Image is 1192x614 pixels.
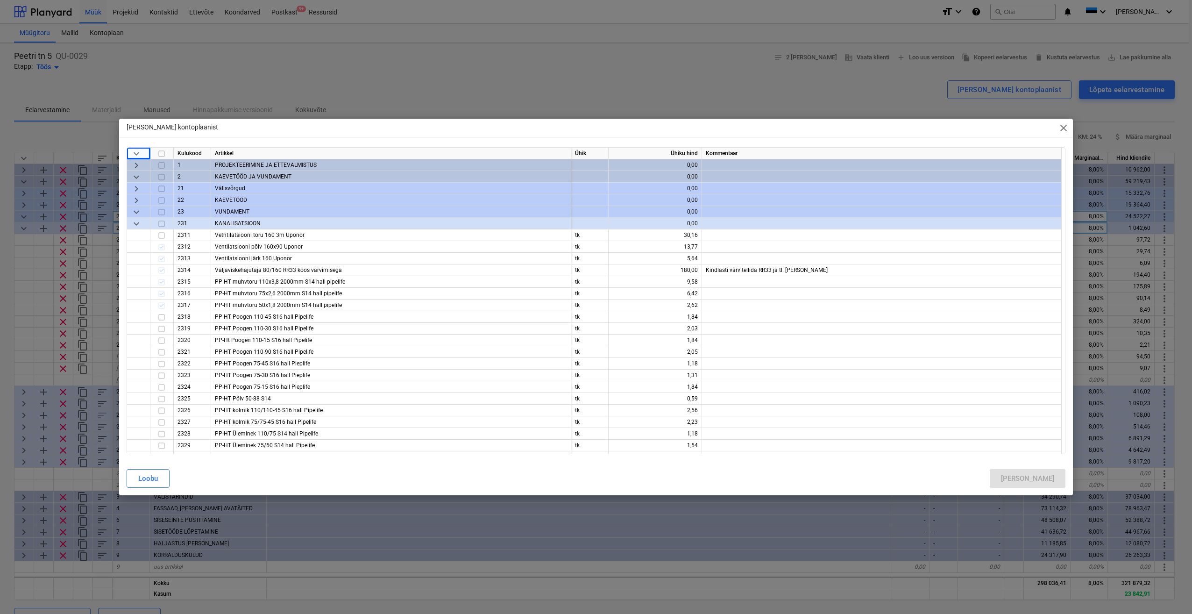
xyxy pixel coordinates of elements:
div: Kulukood [174,148,211,159]
div: Vetntilatsiooni toru 160 3m Uponor [211,229,571,241]
div: 2318 [174,311,211,323]
div: tk [571,323,609,335]
div: 2323 [174,370,211,381]
div: 2314 [174,264,211,276]
div: 1,84 [612,335,698,346]
div: PP-HT Poogen 75-15 S16 hall Pieplife [211,381,571,393]
div: 2315 [174,276,211,288]
span: keyboard_arrow_right [131,160,142,171]
div: tk [571,358,609,370]
span: keyboard_arrow_down [131,171,142,183]
div: KAEVETÖÖD [211,194,571,206]
div: 2321 [174,346,211,358]
div: 1,18 [612,358,698,370]
div: 1,84 [612,451,698,463]
span: close [1058,122,1069,134]
div: 2327 [174,416,211,428]
div: 2,23 [612,416,698,428]
div: tk [571,440,609,451]
div: VUNDAMENT [211,206,571,218]
div: 2,62 [612,300,698,311]
div: 2324 [174,381,211,393]
div: 1,54 [612,440,698,451]
div: tk [571,428,609,440]
div: tk [571,393,609,405]
div: Kindlasti värv tellida RR33 ja tl. [PERSON_NAME] [702,264,1062,276]
div: 2326 [174,405,211,416]
div: tk [571,346,609,358]
div: 0,00 [612,171,698,183]
div: KANALISATSIOON [211,218,571,229]
div: 2,05 [612,346,698,358]
div: 2311 [174,229,211,241]
button: Loobu [127,469,170,488]
div: tk [571,335,609,346]
div: 0,00 [612,159,698,171]
div: PP-HT muhvtoru 110x3,8 2000mm S14 hall pipelife [211,276,571,288]
div: Välisvõrgud [211,183,571,194]
div: Ventilatsiooni järk 160 Uponor [211,253,571,264]
div: PP-HT kolmik 110/110-45 S16 hall Pipelife [211,405,571,416]
div: PP-HT Poogen 75-30 S16 hall Pieplife [211,370,571,381]
div: 13,77 [612,241,698,253]
div: tk [571,229,609,241]
div: 2320 [174,335,211,346]
div: tk [571,264,609,276]
div: Artikkel [211,148,571,159]
div: 180,00 [612,264,698,276]
span: keyboard_arrow_down [131,148,142,159]
span: keyboard_arrow_right [131,183,142,194]
div: tk [571,370,609,381]
div: tk [571,241,609,253]
div: 2330 [174,451,211,463]
div: 2329 [174,440,211,451]
div: 1,84 [612,381,698,393]
div: tk [571,300,609,311]
div: Ventilatsiooni põlv 160x90 Uponor [211,241,571,253]
div: 0,00 [612,206,698,218]
div: tk [571,381,609,393]
div: 2313 [174,253,211,264]
div: 0,59 [612,393,698,405]
div: Ühik [571,148,609,159]
div: tk [571,276,609,288]
div: 1,84 [612,311,698,323]
div: Väljaviskehajutaja 80/160 RR33 koos värvimisega [211,264,571,276]
div: PP-HT Poogen 75-45 S16 hall Pieplife [211,358,571,370]
div: PP-HT Poogen 110-45 S16 hall Pipelife [211,311,571,323]
span: keyboard_arrow_down [131,218,142,229]
div: PP-HT muhvtoru 75x2,6 2000mm S14 hall pipelife [211,288,571,300]
div: Kommentaar [702,148,1062,159]
div: 6,42 [612,288,698,300]
div: 0,00 [612,218,698,229]
div: 2312 [174,241,211,253]
div: tk [571,311,609,323]
div: tk [571,416,609,428]
div: PP-HT Poogen 110-30 S16 hall Pipelife [211,323,571,335]
div: PP-HT Poogen 110-90 S16 hall Pipelife [211,346,571,358]
div: tk [571,405,609,416]
div: 0,00 [612,183,698,194]
p: [PERSON_NAME] kontoplaanist [127,122,218,132]
div: 2319 [174,323,211,335]
div: KAEVETÖÖD JA VUNDAMENT [211,171,571,183]
div: PP-HT muhvtoru 50x1,8 2000mm S14 hall pipelife [211,300,571,311]
div: PP-HT Põlv 50-88 S14 [211,393,571,405]
div: Ühiku hind [609,148,702,159]
div: tk [571,253,609,264]
div: PP-Ht Poogen 110-15 S16 hall Pipelife [211,335,571,346]
div: 21 [174,183,211,194]
div: Loobu [138,472,158,485]
div: 2325 [174,393,211,405]
div: 2317 [174,300,211,311]
div: 2 [174,171,211,183]
div: PP-HT kolmik 75/75-45 S16 hall Pipelife [211,416,571,428]
div: PP-HT Üleminek 75/50 S14 hall Pipelife [211,440,571,451]
div: 2,03 [612,323,698,335]
div: tk [571,451,609,463]
div: PROJEKTEERIMINE JA ETTEVALMISTUS [211,159,571,171]
div: 2316 [174,288,211,300]
div: 1 [174,159,211,171]
div: 23 [174,206,211,218]
div: 0,00 [612,194,698,206]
